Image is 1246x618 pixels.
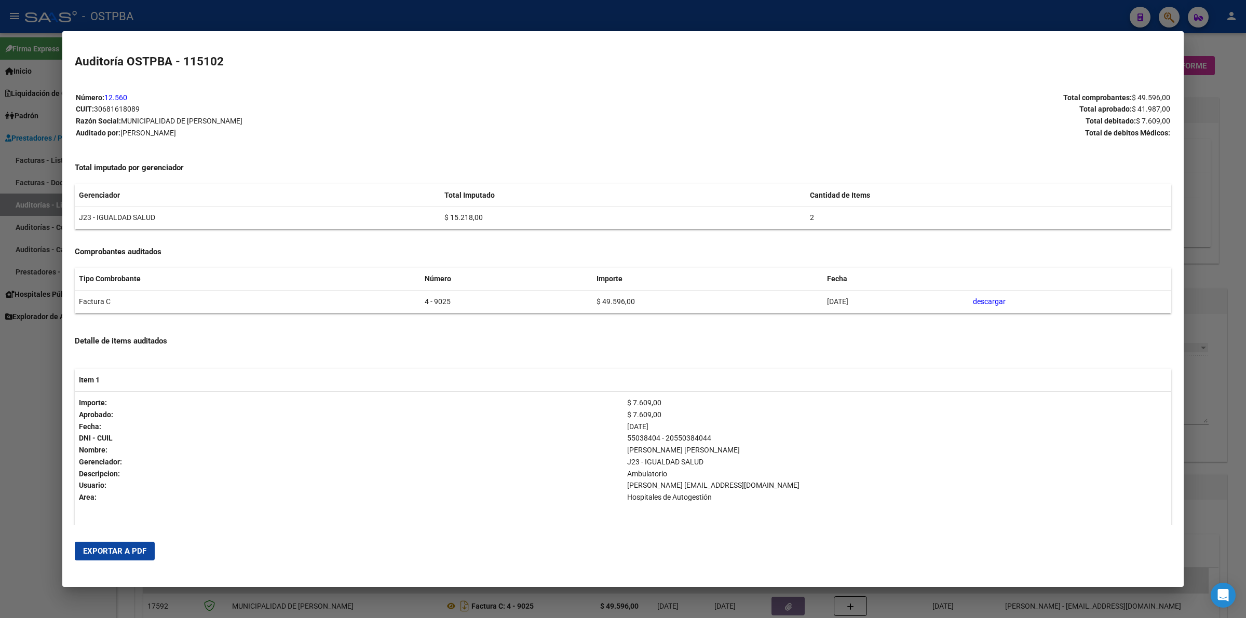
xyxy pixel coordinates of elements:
th: Número [421,268,592,290]
th: Tipo Combrobante [75,268,421,290]
th: Fecha [823,268,969,290]
td: J23 - IGUALDAD SALUD [75,207,440,229]
a: descargar [973,297,1006,306]
p: Número: [76,92,622,104]
span: $ 7.609,00 [1136,117,1170,125]
p: $ 7.609,00 [627,397,1167,409]
p: 55038404 - 20550384044 [PERSON_NAME] [PERSON_NAME] [627,432,1167,456]
span: Exportar a PDF [83,546,146,556]
button: Exportar a PDF [75,542,155,560]
td: 4 - 9025 [421,291,592,313]
div: Open Intercom Messenger [1211,583,1236,608]
p: Gerenciador: [79,456,619,468]
p: Total debitado: [624,115,1170,127]
p: Total comprobantes: [624,92,1170,104]
p: [PERSON_NAME] [EMAIL_ADDRESS][DOMAIN_NAME] [627,479,1167,491]
p: Aprobado: [79,409,619,421]
h4: Comprobantes auditados [75,246,1171,258]
td: $ 15.218,00 [440,207,806,229]
th: Gerenciador [75,184,440,207]
p: Descripcion: [79,468,619,480]
span: $ 49.596,00 [1132,93,1170,102]
p: Hospitales de Autogestión [627,491,1167,503]
p: Total de debitos Médicos: [624,127,1170,139]
p: Total aprobado: [624,103,1170,115]
p: J23 - IGUALDAD SALUD [627,456,1167,468]
p: Area: [79,491,619,503]
span: $ 41.987,00 [1132,105,1170,113]
p: $ 7.609,00 [627,409,1167,421]
th: Cantidad de Items [806,184,1171,207]
th: Importe [592,268,823,290]
span: MUNICIPALIDAD DE [PERSON_NAME] [121,117,242,125]
p: Usuario: [79,479,619,491]
p: DNI - CUIL Nombre: [79,432,619,456]
a: 12.560 [104,93,127,102]
th: Total Imputado [440,184,806,207]
h2: Auditoría OSTPBA - 115102 [75,53,1171,71]
span: 30681618089 [94,105,140,113]
p: [DATE] [627,421,1167,433]
td: $ 49.596,00 [592,291,823,313]
td: [DATE] [823,291,969,313]
p: Ambulatorio [627,468,1167,480]
h4: Total imputado por gerenciador [75,162,1171,174]
td: 2 [806,207,1171,229]
p: Importe: [79,397,619,409]
p: CUIT: [76,103,622,115]
strong: Item 1 [79,376,100,384]
p: Fecha: [79,421,619,433]
p: Razón Social: [76,115,622,127]
p: Auditado por: [76,127,622,139]
td: Factura C [75,291,421,313]
h4: Detalle de items auditados [75,335,1171,347]
span: [PERSON_NAME] [120,129,176,137]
